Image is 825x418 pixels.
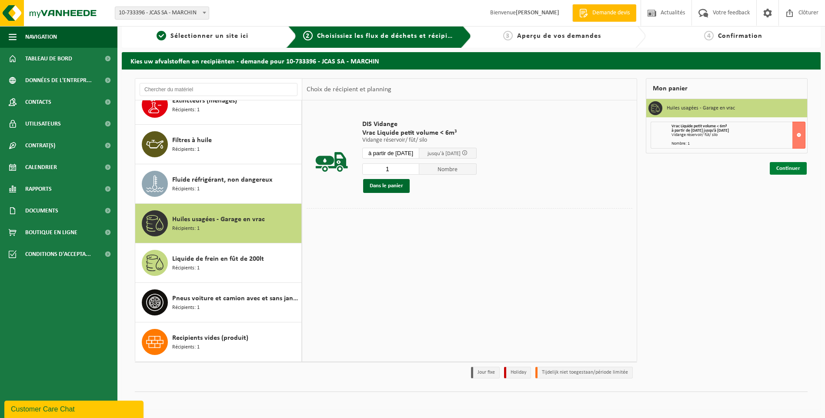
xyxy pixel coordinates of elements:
[25,135,55,156] span: Contrat(s)
[135,204,302,243] button: Huiles usagées - Garage en vrac Récipients: 1
[590,9,632,17] span: Demande devis
[25,178,52,200] span: Rapports
[25,91,51,113] span: Contacts
[363,179,410,193] button: Dans le panier
[770,162,807,175] a: Continuer
[135,85,302,125] button: Extincteurs (ménages) Récipients: 1
[362,120,477,129] span: DIS Vidange
[25,70,92,91] span: Données de l'entrepr...
[172,175,272,185] span: Fluide réfrigérant, non dangereux
[517,33,601,40] span: Aperçu de vos demandes
[471,367,500,378] li: Jour fixe
[115,7,209,20] span: 10-733396 - JCAS SA - MARCHIN
[172,214,265,225] span: Huiles usagées - Garage en vrac
[172,96,237,106] span: Extincteurs (ménages)
[25,48,72,70] span: Tableau de bord
[172,106,200,114] span: Récipients: 1
[671,142,805,146] div: Nombre: 1
[362,129,477,137] span: Vrac Liquide petit volume < 6m³
[671,133,805,137] div: Vidange réservoir/ fût/ silo
[362,137,477,143] p: Vidange réservoir/ fût/ silo
[172,225,200,233] span: Récipients: 1
[122,52,821,69] h2: Kies uw afvalstoffen en recipiënten - demande pour 10-733396 - JCAS SA - MARCHIN
[172,254,264,264] span: Liquide de frein en fût de 200lt
[172,333,248,343] span: Recipients vides (produit)
[317,33,462,40] span: Choisissiez les flux de déchets et récipients
[572,4,636,22] a: Demande devis
[428,151,461,156] span: jusqu'à [DATE]
[172,185,200,193] span: Récipients: 1
[126,31,279,41] a: 1Sélectionner un site ici
[135,164,302,204] button: Fluide réfrigérant, non dangereux Récipients: 1
[516,10,559,16] strong: [PERSON_NAME]
[25,113,61,135] span: Utilisateurs
[135,125,302,164] button: Filtres à huile Récipients: 1
[419,163,477,175] span: Nombre
[718,33,762,40] span: Confirmation
[704,31,714,40] span: 4
[303,31,313,40] span: 2
[172,264,200,272] span: Récipients: 1
[25,200,58,222] span: Documents
[646,78,808,99] div: Mon panier
[302,79,396,100] div: Choix de récipient et planning
[140,83,297,96] input: Chercher du matériel
[504,367,531,378] li: Holiday
[172,146,200,154] span: Récipients: 1
[671,124,727,129] span: Vrac Liquide petit volume < 6m³
[667,101,735,115] h3: Huiles usagées - Garage en vrac
[172,293,299,304] span: Pneus voiture et camion avec et sans jante en mélange
[135,322,302,362] button: Recipients vides (produit) Récipients: 1
[170,33,248,40] span: Sélectionner un site ici
[135,243,302,283] button: Liquide de frein en fût de 200lt Récipients: 1
[535,367,633,378] li: Tijdelijk niet toegestaan/période limitée
[25,26,57,48] span: Navigation
[25,222,77,243] span: Boutique en ligne
[25,156,57,178] span: Calendrier
[362,148,420,159] input: Sélectionnez date
[115,7,209,19] span: 10-733396 - JCAS SA - MARCHIN
[135,283,302,322] button: Pneus voiture et camion avec et sans jante en mélange Récipients: 1
[157,31,166,40] span: 1
[172,304,200,312] span: Récipients: 1
[25,243,91,265] span: Conditions d'accepta...
[172,135,212,146] span: Filtres à huile
[503,31,513,40] span: 3
[671,128,729,133] strong: à partir de [DATE] jusqu'à [DATE]
[4,399,145,418] iframe: chat widget
[172,343,200,352] span: Récipients: 1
